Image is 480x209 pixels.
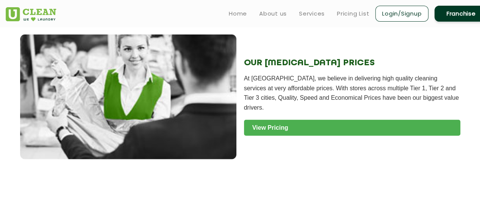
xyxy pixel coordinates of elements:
a: Pricing List [337,9,369,18]
p: At [GEOGRAPHIC_DATA], we believe in delivering high quality cleaning services at very affordable ... [244,74,460,112]
a: About us [259,9,287,18]
a: Login/Signup [375,6,428,22]
h2: OUR [MEDICAL_DATA] PRICES [244,58,460,68]
a: Home [229,9,247,18]
img: Dry Cleaning Service [20,35,236,160]
a: Services [299,9,325,18]
img: UClean Laundry and Dry Cleaning [6,7,56,21]
a: View Pricing [244,120,460,136]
